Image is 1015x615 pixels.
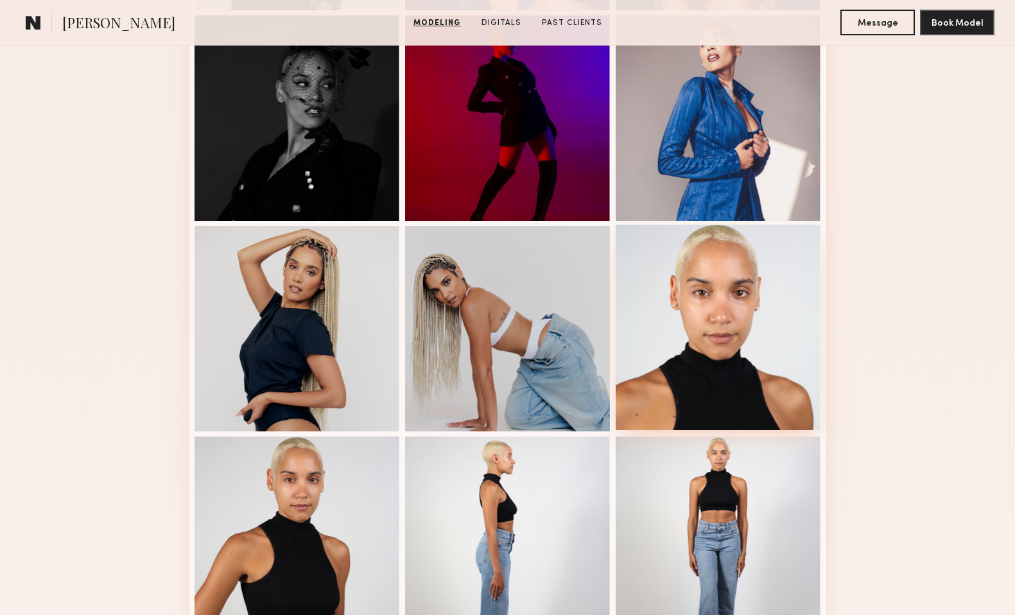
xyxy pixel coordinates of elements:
[408,17,466,29] a: Modeling
[476,17,526,29] a: Digitals
[840,10,915,35] button: Message
[920,17,994,28] a: Book Model
[537,17,607,29] a: Past Clients
[920,10,994,35] button: Book Model
[62,13,175,35] span: [PERSON_NAME]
